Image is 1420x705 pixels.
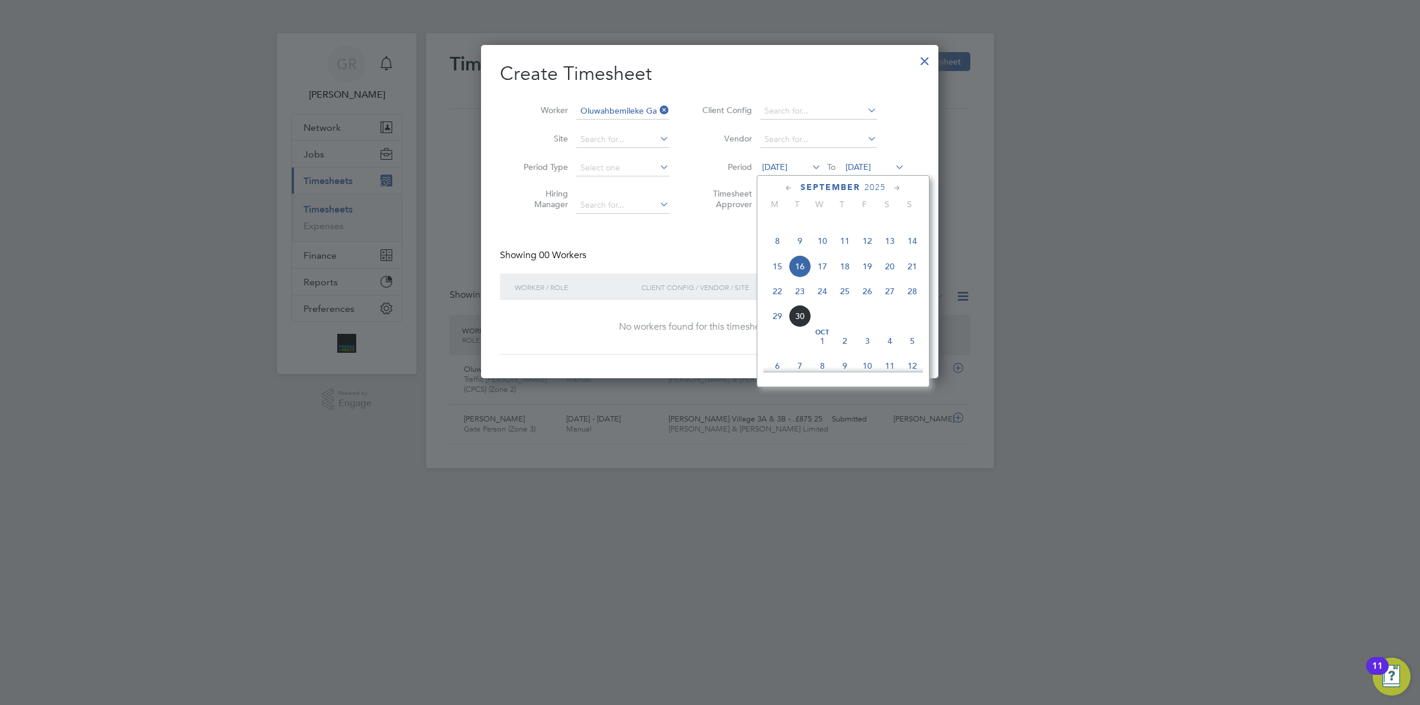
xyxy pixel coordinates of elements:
[1373,658,1411,696] button: Open Resource Center, 11 new notifications
[801,182,860,192] span: September
[879,355,901,377] span: 11
[856,330,879,352] span: 3
[834,255,856,278] span: 18
[811,255,834,278] span: 17
[789,355,811,377] span: 7
[766,280,789,302] span: 22
[811,330,834,352] span: 1
[879,280,901,302] span: 27
[512,273,638,301] div: Worker / Role
[512,321,908,333] div: No workers found for this timesheet period.
[834,230,856,252] span: 11
[808,199,831,210] span: W
[901,230,924,252] span: 14
[864,182,886,192] span: 2025
[853,199,876,210] span: F
[699,162,752,172] label: Period
[762,162,788,172] span: [DATE]
[879,330,901,352] span: 4
[500,249,589,262] div: Showing
[811,280,834,302] span: 24
[789,230,811,252] span: 9
[879,255,901,278] span: 20
[760,131,877,148] input: Search for...
[811,355,834,377] span: 8
[789,255,811,278] span: 16
[834,355,856,377] span: 9
[763,199,786,210] span: M
[856,255,879,278] span: 19
[576,160,669,176] input: Select one
[856,230,879,252] span: 12
[1372,666,1383,681] div: 11
[638,273,828,301] div: Client Config / Vendor / Site
[515,162,568,172] label: Period Type
[766,230,789,252] span: 8
[811,230,834,252] span: 10
[760,103,877,120] input: Search for...
[824,159,839,175] span: To
[876,199,898,210] span: S
[789,305,811,327] span: 30
[766,255,789,278] span: 15
[515,105,568,115] label: Worker
[699,188,752,210] label: Timesheet Approver
[834,280,856,302] span: 25
[834,330,856,352] span: 2
[789,280,811,302] span: 23
[901,255,924,278] span: 21
[856,280,879,302] span: 26
[576,197,669,214] input: Search for...
[811,330,834,336] span: Oct
[901,355,924,377] span: 12
[845,162,871,172] span: [DATE]
[515,133,568,144] label: Site
[539,249,586,261] span: 00 Workers
[901,280,924,302] span: 28
[576,131,669,148] input: Search for...
[699,105,752,115] label: Client Config
[898,199,921,210] span: S
[879,230,901,252] span: 13
[699,133,752,144] label: Vendor
[515,188,568,210] label: Hiring Manager
[856,355,879,377] span: 10
[766,305,789,327] span: 29
[831,199,853,210] span: T
[766,355,789,377] span: 6
[786,199,808,210] span: T
[500,62,919,86] h2: Create Timesheet
[576,103,669,120] input: Search for...
[901,330,924,352] span: 5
